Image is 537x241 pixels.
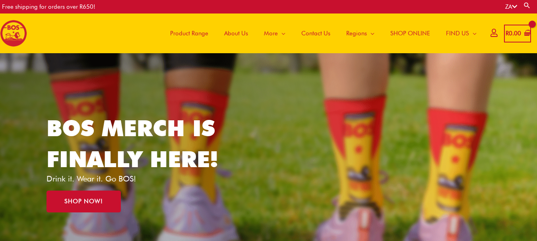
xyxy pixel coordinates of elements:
span: R [506,30,509,37]
span: SHOP NOW! [64,199,103,204]
nav: Site Navigation [156,13,485,53]
a: ZA [505,3,517,10]
a: BOS MERCH IS FINALLY HERE! [47,115,218,172]
span: SHOP ONLINE [390,21,430,45]
a: Search button [523,2,531,9]
a: SHOP NOW! [47,191,121,212]
a: Regions [338,13,382,53]
span: More [264,21,278,45]
span: Regions [346,21,367,45]
a: Contact Us [293,13,338,53]
bdi: 0.00 [506,30,521,37]
span: Product Range [170,21,208,45]
a: SHOP ONLINE [382,13,438,53]
a: Product Range [162,13,216,53]
a: More [256,13,293,53]
p: Drink it. Wear it. Go BOS! [47,175,230,183]
a: View Shopping Cart, empty [504,25,531,42]
a: About Us [216,13,256,53]
span: About Us [224,21,248,45]
span: FIND US [446,21,469,45]
span: Contact Us [301,21,330,45]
